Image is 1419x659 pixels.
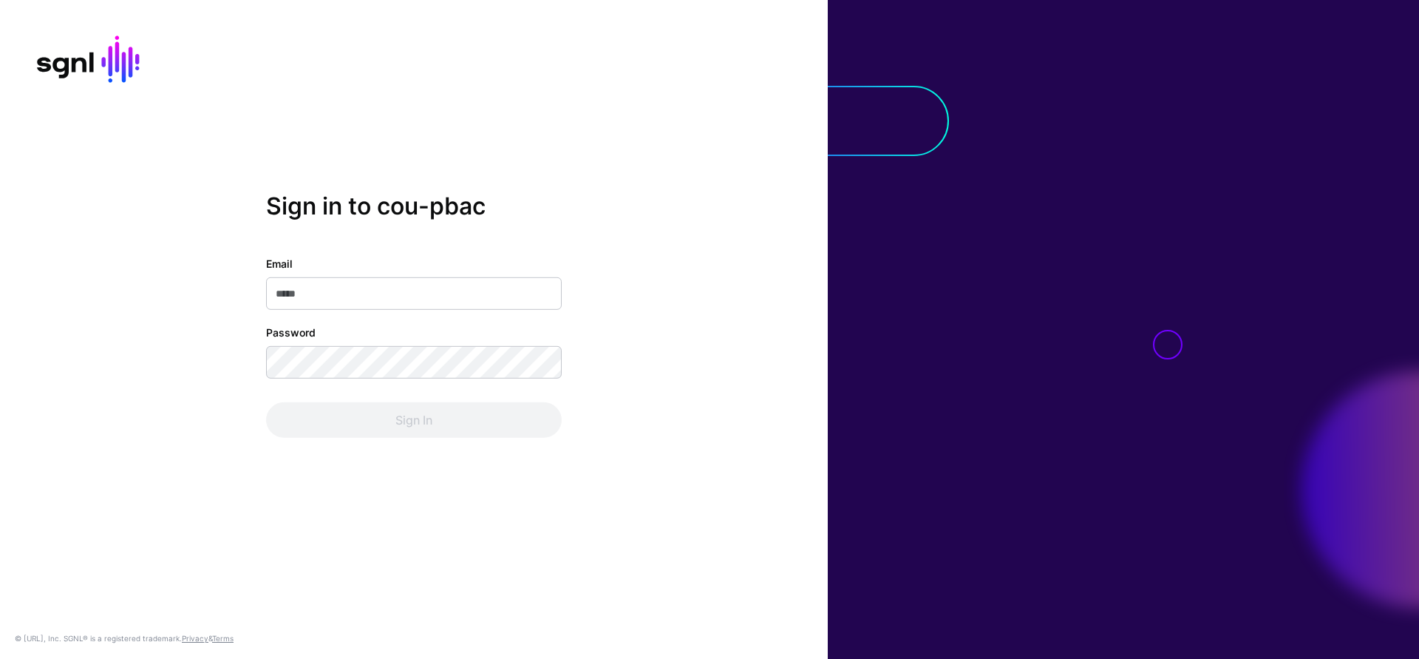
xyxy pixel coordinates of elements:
[15,632,234,644] div: © [URL], Inc. SGNL® is a registered trademark. &
[182,634,208,643] a: Privacy
[266,325,316,340] label: Password
[266,192,562,220] h2: Sign in to cou-pbac
[266,256,293,271] label: Email
[212,634,234,643] a: Terms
